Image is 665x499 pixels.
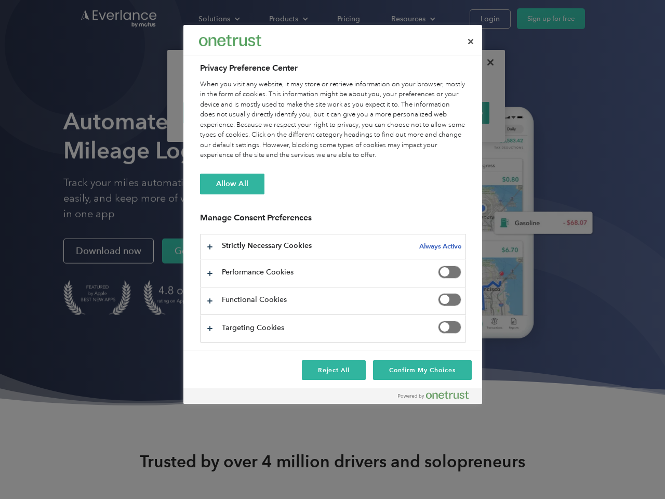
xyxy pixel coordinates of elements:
button: Reject All [302,360,366,380]
button: Confirm My Choices [373,360,471,380]
h2: Privacy Preference Center [200,62,466,74]
button: Allow All [200,174,264,194]
div: Everlance [199,30,261,51]
h3: Manage Consent Preferences [200,213,466,229]
div: Preference center [183,25,482,404]
a: Powered by OneTrust Opens in a new Tab [398,391,477,404]
div: When you visit any website, it may store or retrieve information on your browser, mostly in the f... [200,80,466,161]
button: Close [459,30,482,53]
img: Powered by OneTrust Opens in a new Tab [398,391,469,399]
img: Everlance [199,35,261,46]
div: Privacy Preference Center [183,25,482,404]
